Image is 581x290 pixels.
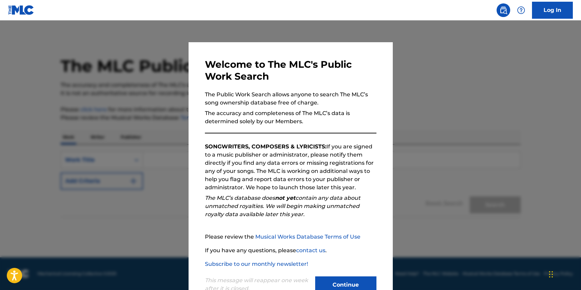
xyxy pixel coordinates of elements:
[205,143,326,150] strong: SONGWRITERS, COMPOSERS & LYRICISTS:
[296,247,325,254] a: contact us
[205,91,376,107] p: The Public Work Search allows anyone to search The MLC’s song ownership database free of charge.
[205,261,308,267] a: Subscribe to our monthly newsletter!
[205,195,360,218] em: The MLC’s database does contain any data about unmatched royalties. We will begin making unmatche...
[255,233,360,240] a: Musical Works Database Terms of Use
[497,3,510,17] a: Public Search
[275,195,295,201] strong: not yet
[514,3,528,17] div: Help
[205,233,376,241] p: Please review the
[547,257,581,290] iframe: Chat Widget
[549,264,553,285] div: Drag
[205,143,376,192] p: If you are signed to a music publisher or administrator, please notify them directly if you find ...
[499,6,507,14] img: search
[205,246,376,255] p: If you have any questions, please .
[205,59,376,82] h3: Welcome to The MLC's Public Work Search
[532,2,573,19] a: Log In
[8,5,34,15] img: MLC Logo
[205,109,376,126] p: The accuracy and completeness of The MLC’s data is determined solely by our Members.
[517,6,525,14] img: help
